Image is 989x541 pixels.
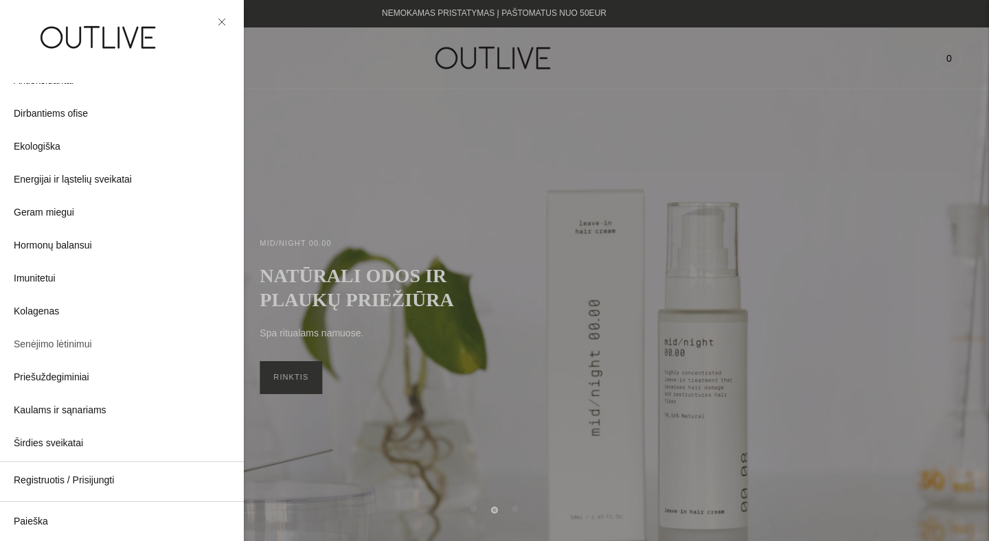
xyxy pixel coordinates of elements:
span: Hormonų balansui [14,238,92,254]
span: Priešuždegiminiai [14,369,89,386]
span: Dirbantiems ofise [14,106,88,122]
img: OUTLIVE [14,14,185,61]
span: Kaulams ir sąnariams [14,402,106,419]
span: Ekologiška [14,139,60,155]
span: Kolagenas [14,303,59,320]
span: Geram miegui [14,205,74,221]
span: Širdies sveikatai [14,435,83,452]
span: Senėjimo lėtinimui [14,336,92,353]
span: Imunitetui [14,270,56,287]
span: Energijai ir ląstelių sveikatai [14,172,132,188]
